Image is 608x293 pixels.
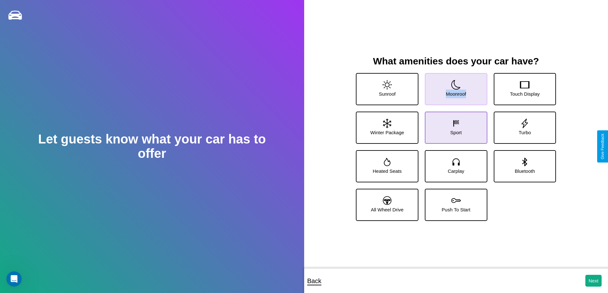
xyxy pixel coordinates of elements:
p: Sport [450,128,462,137]
p: Turbo [519,128,531,137]
p: Carplay [448,167,464,175]
p: Bluetooth [515,167,535,175]
button: Next [585,275,602,287]
p: All Wheel Drive [371,205,404,214]
p: Touch Display [510,90,540,98]
p: Moonroof [446,90,466,98]
div: Give Feedback [600,134,605,159]
p: Winter Package [370,128,404,137]
p: Push To Start [442,205,470,214]
p: Sunroof [379,90,396,98]
h3: What amenities does your car have? [349,56,562,67]
p: Back [307,275,321,287]
p: Heated Seats [373,167,402,175]
iframe: Intercom live chat [6,271,22,287]
h2: Let guests know what your car has to offer [30,132,274,161]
